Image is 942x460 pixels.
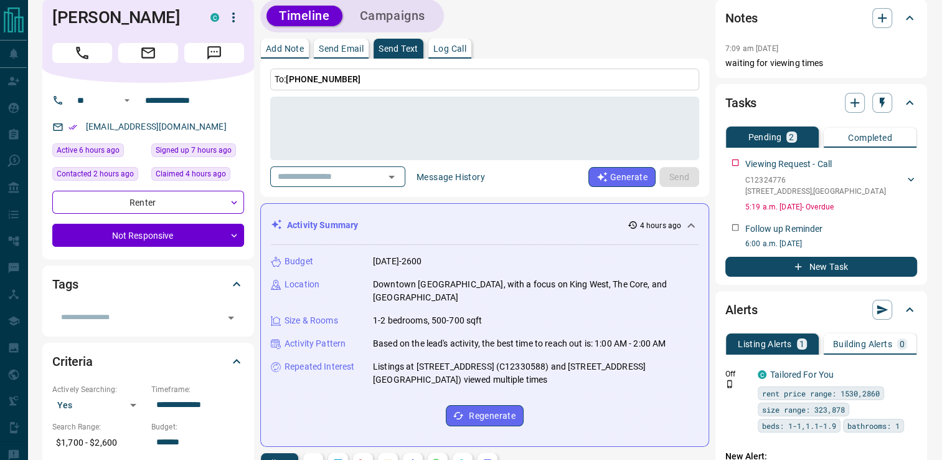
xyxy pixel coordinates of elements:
[725,8,758,28] h2: Notes
[52,167,145,184] div: Thu Aug 14 2025
[52,421,145,433] p: Search Range:
[725,257,917,277] button: New Task
[373,255,422,268] p: [DATE]-2600
[409,167,492,187] button: Message History
[156,144,232,156] span: Signed up 7 hours ago
[210,13,219,22] div: condos.ca
[833,340,892,348] p: Building Alerts
[52,395,145,415] div: Yes
[52,143,145,161] div: Thu Aug 14 2025
[748,133,781,141] p: Pending
[285,337,346,350] p: Activity Pattern
[373,337,666,350] p: Based on the lead's activity, the best time to reach out is: 1:00 AM - 2:00 AM
[319,44,364,53] p: Send Email
[725,300,758,320] h2: Alerts
[52,384,145,395] p: Actively Searching:
[762,387,880,400] span: rent price range: 1530,2860
[68,123,77,132] svg: Email Verified
[745,158,832,171] p: Viewing Request - Call
[285,278,319,291] p: Location
[285,314,338,327] p: Size & Rooms
[379,44,418,53] p: Send Text
[745,223,822,236] p: Follow up Reminder
[725,88,917,118] div: Tasks
[758,370,766,379] div: condos.ca
[52,274,78,294] h2: Tags
[847,419,900,432] span: bathrooms: 1
[52,7,192,27] h1: [PERSON_NAME]
[86,122,227,132] a: [EMAIL_ADDRESS][DOMAIN_NAME]
[285,255,313,268] p: Budget
[373,360,699,386] p: Listings at [STREET_ADDRESS] (C12330588) and [STREET_ADDRESS][GEOGRAPHIC_DATA]) viewed multiple t...
[184,43,244,63] span: Message
[57,168,134,180] span: Contacted 2 hours ago
[266,44,304,53] p: Add Note
[745,175,886,186] p: C12324776
[347,6,438,26] button: Campaigns
[222,309,240,327] button: Open
[286,74,360,84] span: [PHONE_NUMBER]
[640,220,681,231] p: 4 hours ago
[52,347,244,376] div: Criteria
[762,419,836,432] span: beds: 1-1,1.1-1.9
[52,269,244,299] div: Tags
[57,144,120,156] span: Active 6 hours ago
[383,168,400,186] button: Open
[52,224,244,247] div: Not Responsive
[266,6,342,26] button: Timeline
[725,44,778,53] p: 7:09 am [DATE]
[52,352,93,371] h2: Criteria
[725,3,917,33] div: Notes
[373,314,482,327] p: 1-2 bedrooms, 500-700 sqft
[52,191,244,214] div: Renter
[745,186,886,197] p: [STREET_ADDRESS] , [GEOGRAPHIC_DATA]
[725,295,917,325] div: Alerts
[52,433,145,453] p: $1,700 - $2,600
[770,370,834,380] a: Tailored For You
[271,214,699,237] div: Activity Summary4 hours ago
[433,44,466,53] p: Log Call
[287,219,358,232] p: Activity Summary
[446,405,524,426] button: Regenerate
[738,340,792,348] p: Listing Alerts
[151,143,244,161] div: Thu Aug 14 2025
[725,93,756,113] h2: Tasks
[725,368,750,380] p: Off
[725,380,734,388] svg: Push Notification Only
[120,93,134,108] button: Open
[270,69,699,90] p: To:
[745,201,917,213] p: 5:19 a.m. [DATE] - Overdue
[156,168,226,180] span: Claimed 4 hours ago
[725,57,917,70] p: waiting for viewing times
[52,43,112,63] span: Call
[373,278,699,304] p: Downtown [GEOGRAPHIC_DATA], with a focus on King West, The Core, and [GEOGRAPHIC_DATA]
[745,172,917,199] div: C12324776[STREET_ADDRESS],[GEOGRAPHIC_DATA]
[118,43,178,63] span: Email
[151,421,244,433] p: Budget:
[588,167,656,187] button: Generate
[745,238,917,249] p: 6:00 a.m. [DATE]
[151,167,244,184] div: Thu Aug 14 2025
[151,384,244,395] p: Timeframe:
[762,403,845,416] span: size range: 323,878
[799,340,804,348] p: 1
[848,133,892,142] p: Completed
[900,340,905,348] p: 0
[789,133,794,141] p: 2
[285,360,354,373] p: Repeated Interest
